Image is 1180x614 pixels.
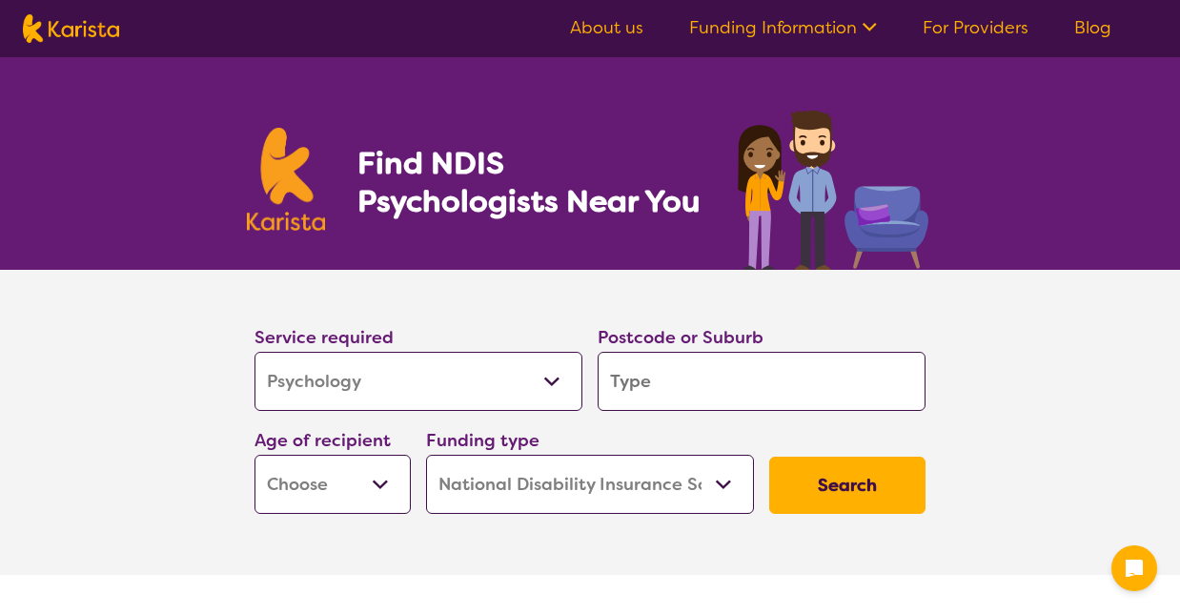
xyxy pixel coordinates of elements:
img: Karista logo [247,128,325,231]
a: For Providers [923,16,1028,39]
a: Blog [1074,16,1111,39]
img: Karista logo [23,14,119,43]
button: Search [769,457,926,514]
input: Type [598,352,926,411]
label: Funding type [426,429,539,452]
label: Postcode or Suburb [598,326,763,349]
h1: Find NDIS Psychologists Near You [357,144,710,220]
label: Age of recipient [254,429,391,452]
a: About us [570,16,643,39]
img: psychology [731,103,933,270]
label: Service required [254,326,394,349]
a: Funding Information [689,16,877,39]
